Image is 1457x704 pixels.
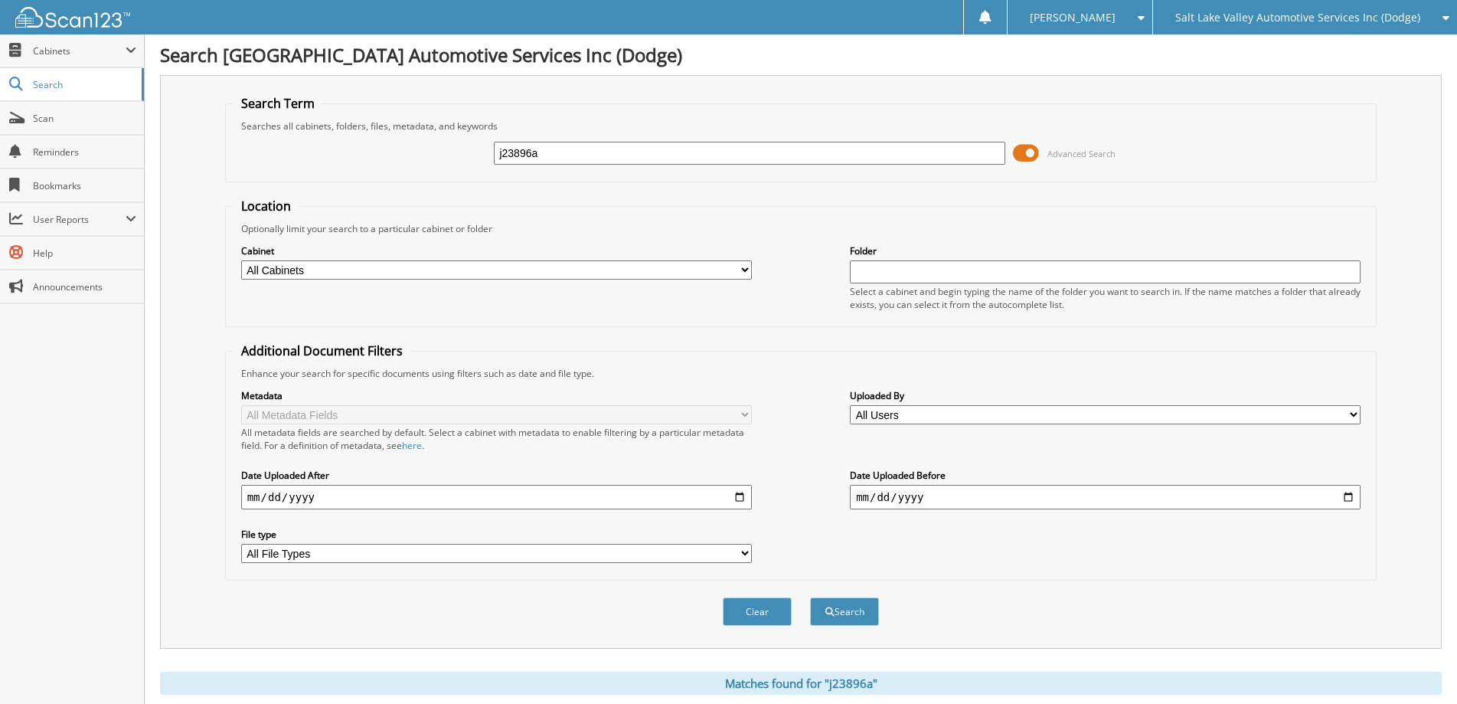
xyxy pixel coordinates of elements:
span: Search [33,78,134,91]
span: User Reports [33,213,126,226]
span: Bookmarks [33,179,136,192]
span: [PERSON_NAME] [1030,13,1116,22]
span: Announcements [33,280,136,293]
span: Advanced Search [1047,148,1116,159]
img: scan123-logo-white.svg [15,7,130,28]
label: File type [241,528,752,541]
legend: Location [234,198,299,214]
div: Searches all cabinets, folders, files, metadata, and keywords [234,120,1369,133]
label: Folder [850,244,1361,257]
div: All metadata fields are searched by default. Select a cabinet with metadata to enable filtering b... [241,426,752,452]
input: end [850,485,1361,509]
label: Metadata [241,389,752,402]
span: Reminders [33,146,136,159]
button: Clear [723,598,792,626]
div: Matches found for "j23896a" [160,672,1442,695]
span: Cabinets [33,44,126,57]
legend: Search Term [234,95,322,112]
a: here [402,439,422,452]
label: Uploaded By [850,389,1361,402]
div: Select a cabinet and begin typing the name of the folder you want to search in. If the name match... [850,285,1361,311]
div: Enhance your search for specific documents using filters such as date and file type. [234,367,1369,380]
input: start [241,485,752,509]
label: Cabinet [241,244,752,257]
label: Date Uploaded Before [850,469,1361,482]
button: Search [810,598,879,626]
label: Date Uploaded After [241,469,752,482]
legend: Additional Document Filters [234,342,410,359]
span: Scan [33,112,136,125]
div: Optionally limit your search to a particular cabinet or folder [234,222,1369,235]
h1: Search [GEOGRAPHIC_DATA] Automotive Services Inc (Dodge) [160,42,1442,67]
span: Salt Lake Valley Automotive Services Inc (Dodge) [1175,13,1420,22]
span: Help [33,247,136,260]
